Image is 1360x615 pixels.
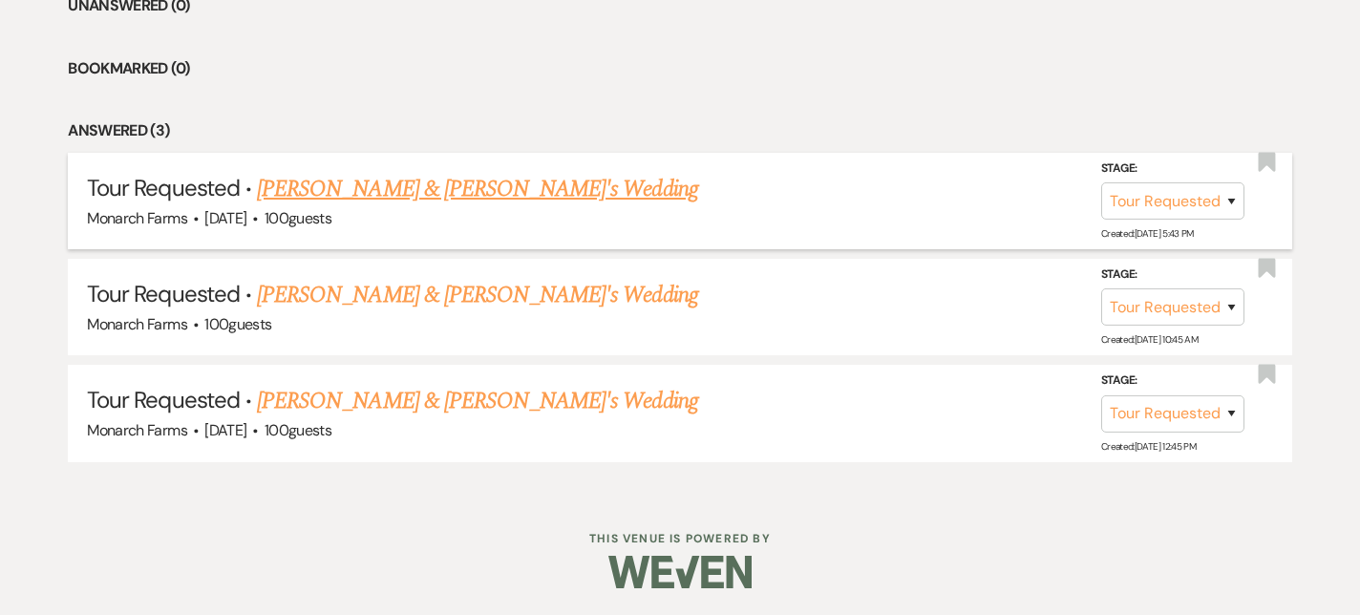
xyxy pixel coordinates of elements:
[204,420,246,440] span: [DATE]
[87,208,187,228] span: Monarch Farms
[1101,371,1244,392] label: Stage:
[204,314,271,334] span: 100 guests
[87,420,187,440] span: Monarch Farms
[87,385,240,414] span: Tour Requested
[1101,227,1194,240] span: Created: [DATE] 5:43 PM
[265,420,331,440] span: 100 guests
[87,279,240,308] span: Tour Requested
[1101,159,1244,180] label: Stage:
[87,314,187,334] span: Monarch Farms
[1101,439,1196,452] span: Created: [DATE] 12:45 PM
[1101,333,1198,346] span: Created: [DATE] 10:45 AM
[608,539,752,605] img: Weven Logo
[68,118,1292,143] li: Answered (3)
[87,173,240,202] span: Tour Requested
[204,208,246,228] span: [DATE]
[68,56,1292,81] li: Bookmarked (0)
[265,208,331,228] span: 100 guests
[257,384,698,418] a: [PERSON_NAME] & [PERSON_NAME]'s Wedding
[257,172,698,206] a: [PERSON_NAME] & [PERSON_NAME]'s Wedding
[257,278,698,312] a: [PERSON_NAME] & [PERSON_NAME]'s Wedding
[1101,265,1244,286] label: Stage:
